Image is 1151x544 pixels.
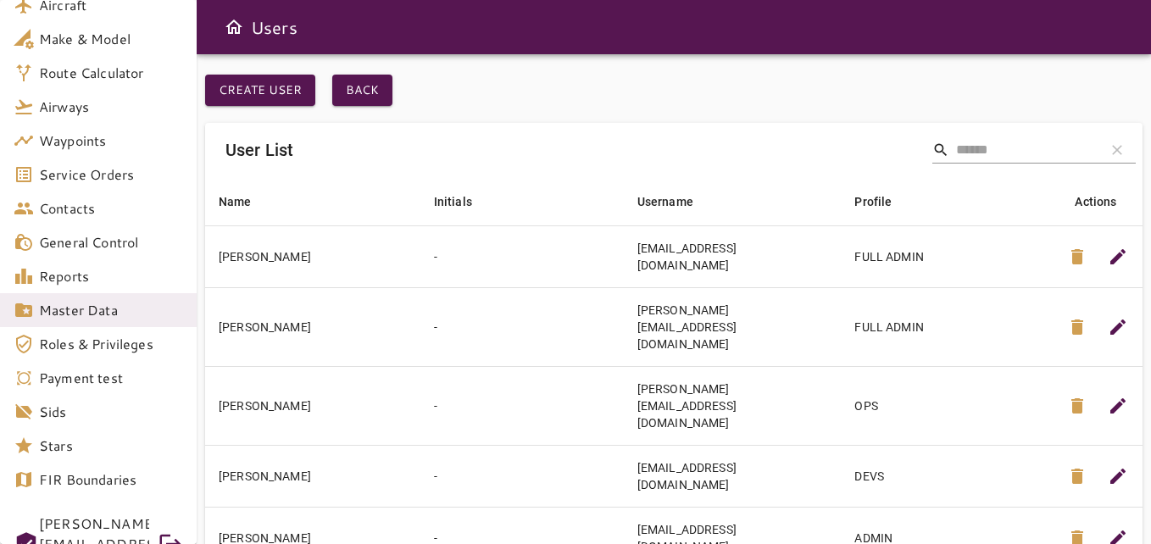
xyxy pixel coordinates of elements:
[420,445,624,507] td: -
[1067,466,1087,486] span: delete
[420,287,624,366] td: -
[39,198,183,219] span: Contacts
[217,10,251,44] button: Open drawer
[219,192,274,212] span: Name
[1098,456,1138,497] button: Edit User
[205,445,420,507] td: [PERSON_NAME]
[39,368,183,388] span: Payment test
[332,75,392,106] button: Back
[39,97,183,117] span: Airways
[1057,386,1098,426] button: Delete User
[39,29,183,49] span: Make & Model
[39,130,183,151] span: Waypoints
[219,192,252,212] div: Name
[39,334,183,354] span: Roles & Privileges
[1057,456,1098,497] button: Delete User
[624,225,842,287] td: [EMAIL_ADDRESS][DOMAIN_NAME]
[1098,386,1138,426] button: Edit User
[841,445,1053,507] td: DEVS
[854,192,892,212] div: Profile
[637,192,693,212] div: Username
[205,225,420,287] td: [PERSON_NAME]
[854,192,914,212] span: Profile
[1067,317,1087,337] span: delete
[420,366,624,445] td: -
[841,287,1053,366] td: FULL ADMIN
[205,287,420,366] td: [PERSON_NAME]
[1108,466,1128,486] span: edit
[39,300,183,320] span: Master Data
[1067,247,1087,267] span: delete
[841,225,1053,287] td: FULL ADMIN
[1098,236,1138,277] button: Edit User
[39,232,183,253] span: General Control
[39,164,183,185] span: Service Orders
[205,75,315,106] button: Create User
[434,192,494,212] span: Initials
[39,63,183,83] span: Route Calculator
[932,142,949,158] span: Search
[1098,307,1138,347] button: Edit User
[624,445,842,507] td: [EMAIL_ADDRESS][DOMAIN_NAME]
[39,436,183,456] span: Stars
[1057,236,1098,277] button: Delete User
[251,14,297,41] h6: Users
[624,287,842,366] td: [PERSON_NAME][EMAIL_ADDRESS][DOMAIN_NAME]
[1108,317,1128,337] span: edit
[956,136,1092,164] input: Search
[637,192,715,212] span: Username
[434,192,472,212] div: Initials
[1108,396,1128,416] span: edit
[1057,307,1098,347] button: Delete User
[624,366,842,445] td: [PERSON_NAME][EMAIL_ADDRESS][DOMAIN_NAME]
[39,402,183,422] span: Sids
[225,136,293,164] h6: User List
[205,366,420,445] td: [PERSON_NAME]
[39,266,183,286] span: Reports
[841,366,1053,445] td: OPS
[1108,247,1128,267] span: edit
[39,469,183,490] span: FIR Boundaries
[1067,396,1087,416] span: delete
[420,225,624,287] td: -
